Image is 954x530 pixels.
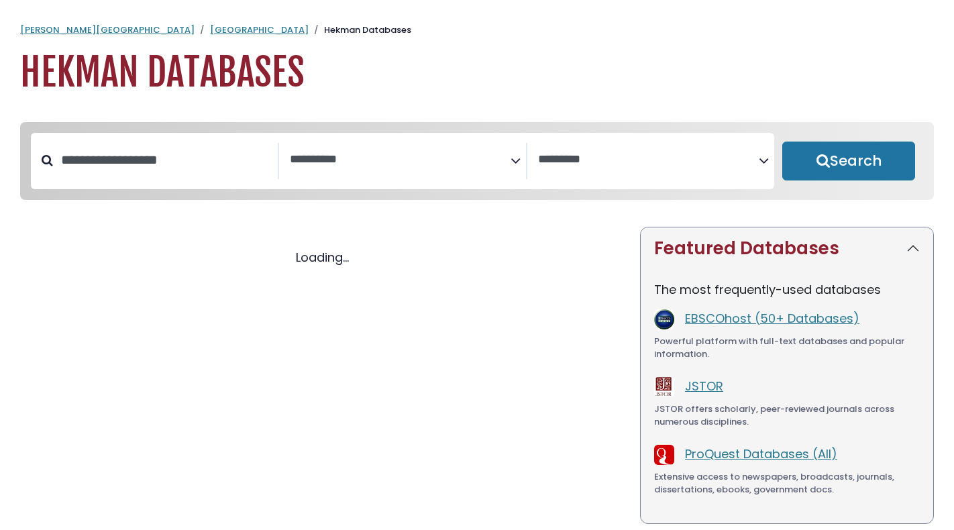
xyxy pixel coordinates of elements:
a: [PERSON_NAME][GEOGRAPHIC_DATA] [20,23,195,36]
p: The most frequently-used databases [654,280,920,299]
div: Loading... [20,248,624,266]
a: ProQuest Databases (All) [685,445,837,462]
h1: Hekman Databases [20,50,934,95]
nav: Search filters [20,122,934,200]
input: Search database by title or keyword [53,149,278,171]
textarea: Search [290,153,511,167]
nav: breadcrumb [20,23,934,37]
a: EBSCOhost (50+ Databases) [685,310,859,327]
a: [GEOGRAPHIC_DATA] [210,23,309,36]
div: Extensive access to newspapers, broadcasts, journals, dissertations, ebooks, government docs. [654,470,920,496]
button: Featured Databases [641,227,933,270]
button: Submit for Search Results [782,142,915,180]
a: JSTOR [685,378,723,394]
li: Hekman Databases [309,23,411,37]
textarea: Search [538,153,759,167]
div: JSTOR offers scholarly, peer-reviewed journals across numerous disciplines. [654,403,920,429]
div: Powerful platform with full-text databases and popular information. [654,335,920,361]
